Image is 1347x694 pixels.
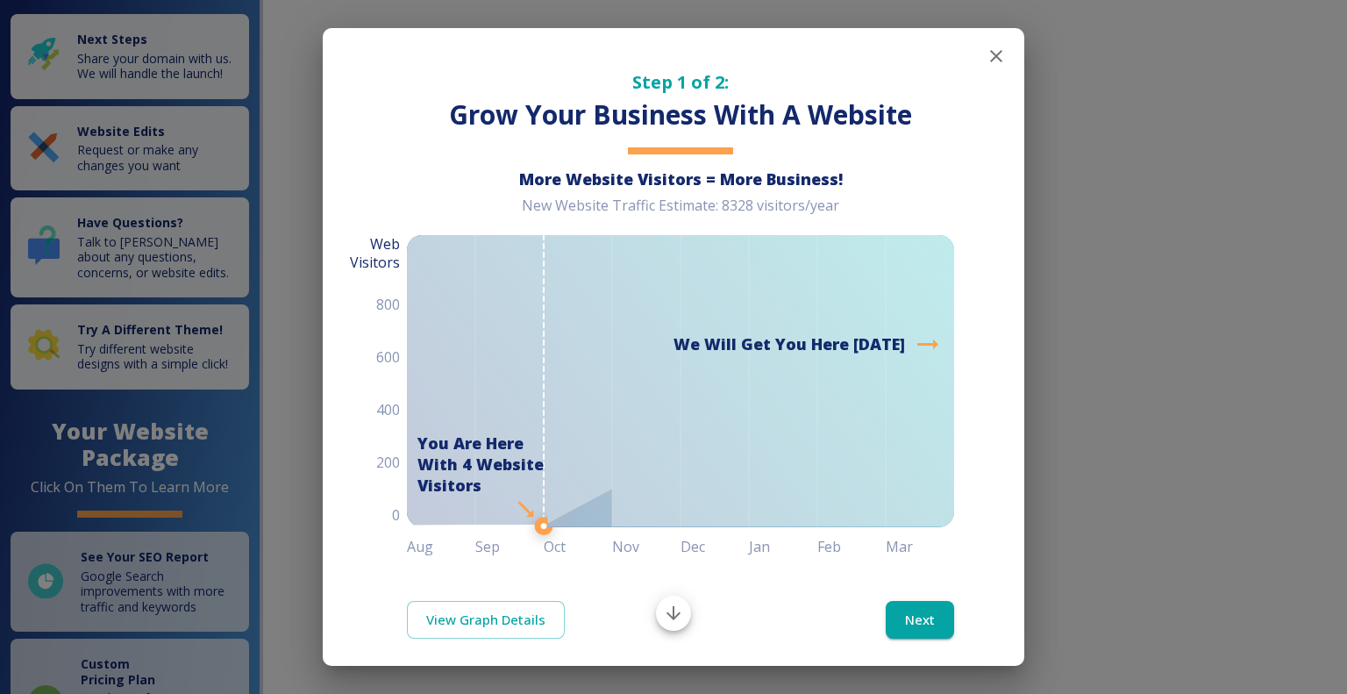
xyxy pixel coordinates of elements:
[612,534,681,559] h6: Nov
[407,168,954,190] h6: More Website Visitors = More Business!
[407,601,565,638] a: View Graph Details
[544,534,612,559] h6: Oct
[817,534,886,559] h6: Feb
[407,197,954,229] div: New Website Traffic Estimate: 8328 visitors/year
[407,534,475,559] h6: Aug
[749,534,817,559] h6: Jan
[407,70,954,94] h5: Step 1 of 2:
[886,534,954,559] h6: Mar
[407,97,954,133] h3: Grow Your Business With A Website
[475,534,544,559] h6: Sep
[656,596,691,631] button: Scroll to bottom
[681,534,749,559] h6: Dec
[886,601,954,638] button: Next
